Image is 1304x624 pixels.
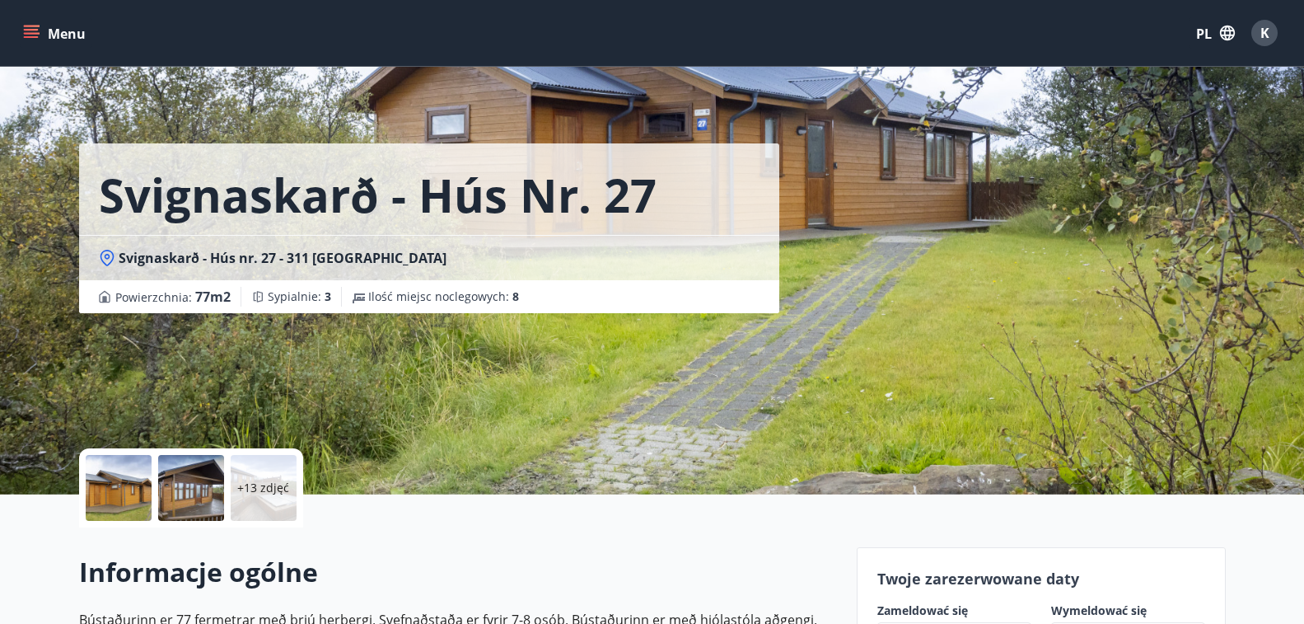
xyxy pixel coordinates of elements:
[368,289,506,304] font: Ilość miejsc noclegowych
[119,249,446,267] font: Svignaskarð - Hús nr. 27 - 311 [GEOGRAPHIC_DATA]
[99,163,657,226] font: Svignaskarð - Hús nr. 27
[318,289,321,304] font: :
[1051,603,1147,618] font: Wymeldować się
[195,288,210,306] font: 77
[189,289,192,305] font: :
[79,554,318,589] font: Informacje ogólne
[237,480,289,495] font: +13 zdjęć
[512,289,519,304] font: 8
[1245,13,1284,53] button: K
[210,288,231,306] font: m2
[506,289,509,304] font: :
[1260,24,1269,42] font: K
[877,569,1079,589] font: Twoje zarezerwowane daty
[325,289,331,304] font: 3
[1196,25,1212,43] font: PL
[1189,17,1241,49] button: PL
[268,289,318,304] font: Sypialnie
[48,25,86,43] font: Menu
[20,18,92,48] button: menu
[877,603,968,618] font: Zameldować się
[115,289,189,305] font: Powierzchnia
